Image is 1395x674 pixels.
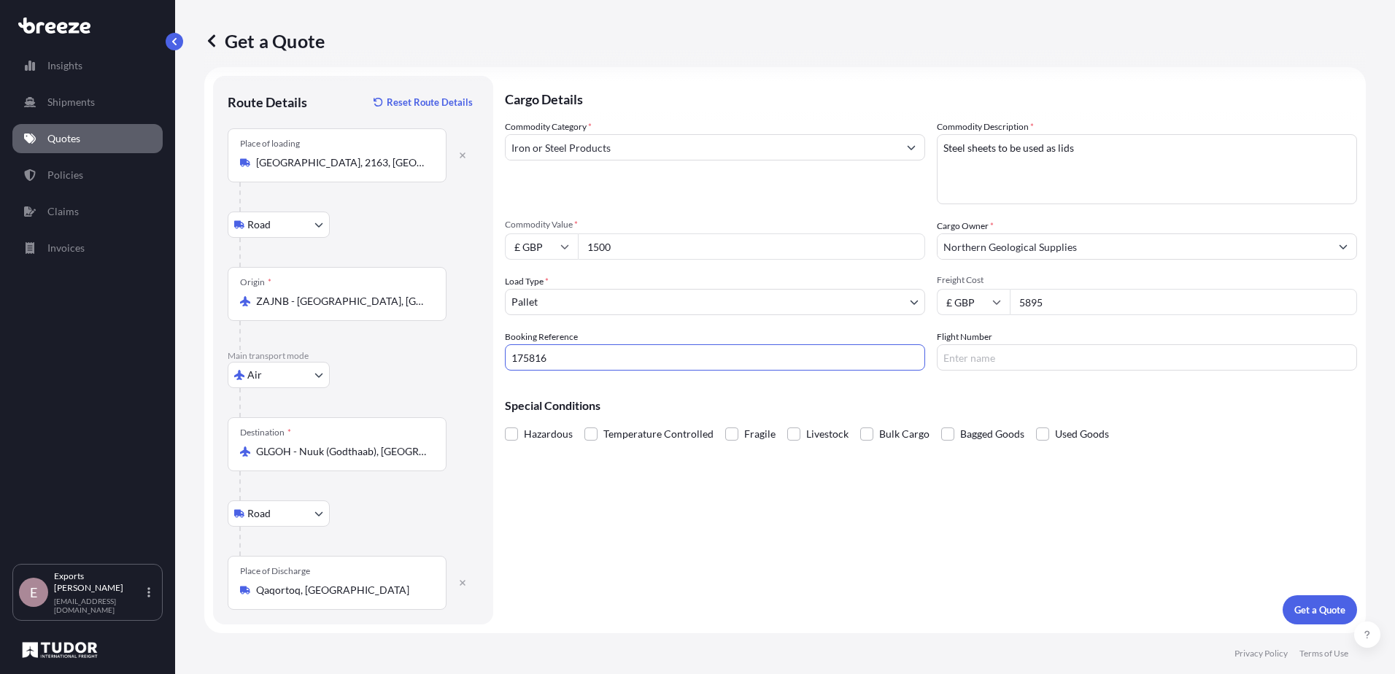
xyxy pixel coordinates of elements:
[12,124,163,153] a: Quotes
[18,638,101,662] img: organization-logo
[240,565,310,577] div: Place of Discharge
[1234,648,1288,659] a: Privacy Policy
[247,217,271,232] span: Road
[228,212,330,238] button: Select transport
[54,597,144,614] p: [EMAIL_ADDRESS][DOMAIN_NAME]
[1299,648,1348,659] a: Terms of Use
[240,427,291,438] div: Destination
[47,204,79,219] p: Claims
[387,95,473,109] p: Reset Route Details
[12,51,163,80] a: Insights
[228,93,307,111] p: Route Details
[240,138,300,150] div: Place of loading
[505,274,549,289] span: Load Type
[524,423,573,445] span: Hazardous
[506,134,898,160] input: Select a commodity type
[937,274,1357,286] span: Freight Cost
[937,330,992,344] label: Flight Number
[898,134,924,160] button: Show suggestions
[12,88,163,117] a: Shipments
[256,155,428,170] input: Place of loading
[1283,595,1357,624] button: Get a Quote
[505,289,925,315] button: Pallet
[204,29,325,53] p: Get a Quote
[47,58,82,73] p: Insights
[47,131,80,146] p: Quotes
[603,423,714,445] span: Temperature Controlled
[47,168,83,182] p: Policies
[366,90,479,114] button: Reset Route Details
[228,350,479,362] p: Main transport mode
[505,76,1357,120] p: Cargo Details
[744,423,776,445] span: Fragile
[505,330,578,344] label: Booking Reference
[247,368,262,382] span: Air
[879,423,930,445] span: Bulk Cargo
[505,219,925,231] span: Commodity Value
[505,344,925,371] input: Your internal reference
[228,362,330,388] button: Select transport
[1010,289,1357,315] input: Enter amount
[256,294,428,309] input: Origin
[247,506,271,521] span: Road
[960,423,1024,445] span: Bagged Goods
[256,583,428,597] input: Place of Discharge
[12,197,163,226] a: Claims
[47,95,95,109] p: Shipments
[937,219,994,233] label: Cargo Owner
[511,295,538,309] span: Pallet
[505,120,592,134] label: Commodity Category
[47,241,85,255] p: Invoices
[228,500,330,527] button: Select transport
[937,344,1357,371] input: Enter name
[937,120,1034,134] label: Commodity Description
[1330,233,1356,260] button: Show suggestions
[505,400,1357,411] p: Special Conditions
[12,233,163,263] a: Invoices
[30,585,37,600] span: E
[1055,423,1109,445] span: Used Goods
[54,570,144,594] p: Exports [PERSON_NAME]
[578,233,925,260] input: Type amount
[12,160,163,190] a: Policies
[806,423,849,445] span: Livestock
[240,276,271,288] div: Origin
[1294,603,1345,617] p: Get a Quote
[256,444,428,459] input: Destination
[938,233,1330,260] input: Full name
